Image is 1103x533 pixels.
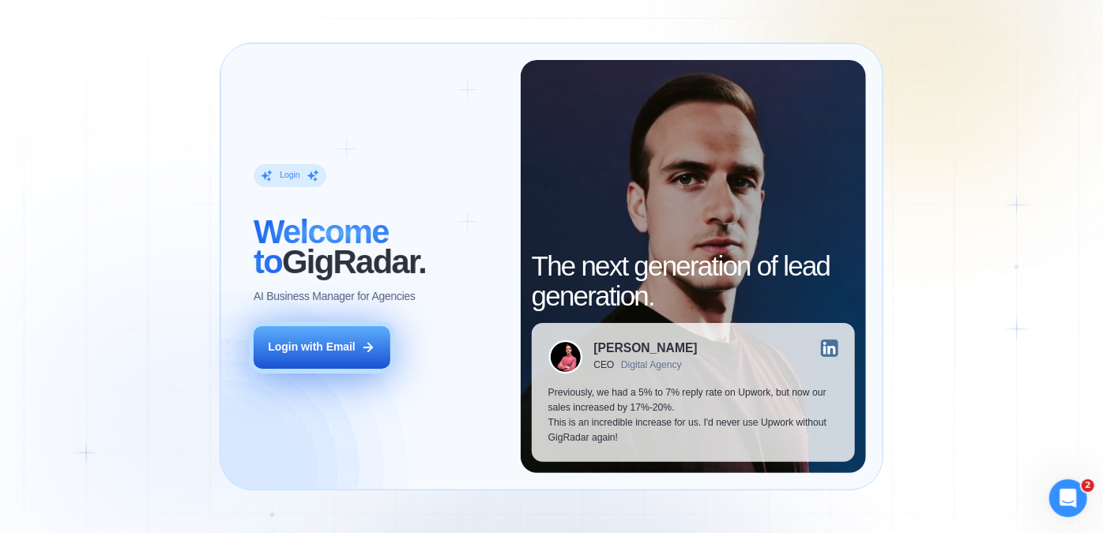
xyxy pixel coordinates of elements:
span: 2 [1082,479,1094,492]
h2: The next generation of lead generation. [532,251,855,312]
div: [PERSON_NAME] [594,342,698,355]
div: Login [280,170,299,181]
span: Welcome to [254,213,389,280]
p: Previously, we had a 5% to 7% reply rate on Upwork, but now our sales increased by 17%-20%. This ... [548,385,839,446]
div: Digital Agency [621,360,682,371]
div: CEO [594,360,615,371]
button: Login with Email [254,326,390,369]
iframe: Intercom live chat [1049,479,1087,517]
div: Login with Email [268,340,355,355]
p: AI Business Manager for Agencies [254,289,416,304]
h2: ‍ GigRadar. [254,217,504,278]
